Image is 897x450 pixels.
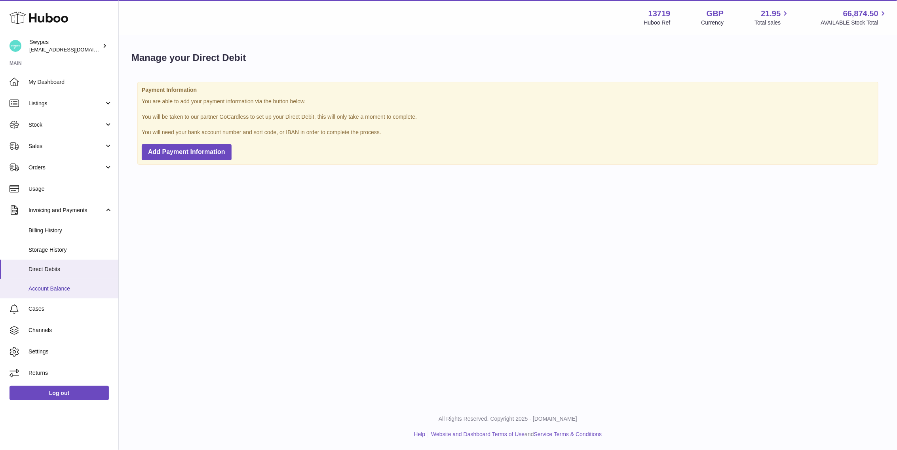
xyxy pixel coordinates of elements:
[29,305,112,313] span: Cases
[29,327,112,334] span: Channels
[142,113,874,121] p: You will be taken to our partner GoCardless to set up your Direct Debit, this will only take a mo...
[29,246,112,254] span: Storage History
[414,431,426,437] a: Help
[29,227,112,234] span: Billing History
[29,121,104,129] span: Stock
[754,8,790,27] a: 21.95 Total sales
[142,98,874,105] p: You are able to add your payment information via the button below.
[29,142,104,150] span: Sales
[754,19,790,27] span: Total sales
[125,415,891,423] p: All Rights Reserved. Copyright 2025 - [DOMAIN_NAME]
[148,148,225,155] span: Add Payment Information
[29,100,104,107] span: Listings
[821,19,887,27] span: AVAILABLE Stock Total
[707,8,724,19] strong: GBP
[29,369,112,377] span: Returns
[29,207,104,214] span: Invoicing and Payments
[843,8,878,19] span: 66,874.50
[142,86,874,94] strong: Payment Information
[821,8,887,27] a: 66,874.50 AVAILABLE Stock Total
[644,19,671,27] div: Huboo Ref
[29,46,116,53] span: [EMAIL_ADDRESS][DOMAIN_NAME]
[428,431,602,438] li: and
[29,164,104,171] span: Orders
[142,129,874,136] p: You will need your bank account number and sort code, or IBAN in order to complete the process.
[29,285,112,292] span: Account Balance
[142,144,232,160] button: Add Payment Information
[29,348,112,355] span: Settings
[29,78,112,86] span: My Dashboard
[701,19,724,27] div: Currency
[534,431,602,437] a: Service Terms & Conditions
[761,8,781,19] span: 21.95
[10,386,109,400] a: Log out
[29,266,112,273] span: Direct Debits
[648,8,671,19] strong: 13719
[10,40,21,52] img: hello@swypes.co.uk
[29,185,112,193] span: Usage
[29,38,101,53] div: Swypes
[431,431,525,437] a: Website and Dashboard Terms of Use
[131,51,246,64] h1: Manage your Direct Debit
